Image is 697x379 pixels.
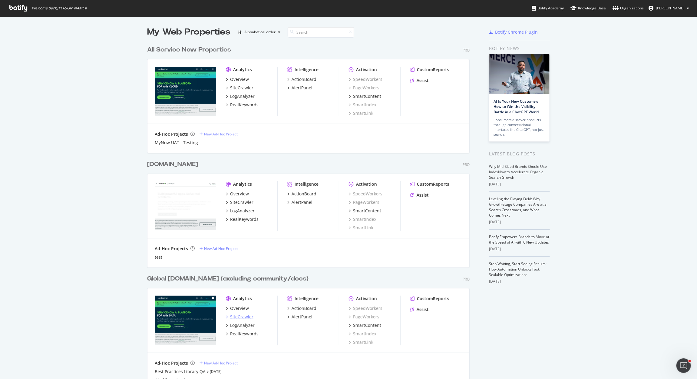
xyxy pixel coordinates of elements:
[410,67,449,73] a: CustomReports
[35,204,56,208] span: Messages
[349,339,373,345] a: SmartLink
[489,246,550,252] div: [DATE]
[147,45,231,54] div: All Service Now Properties
[12,64,109,74] p: How can we help?
[244,30,276,34] div: Alphabetical order
[495,29,538,35] div: Botify Chrome Plugin
[570,5,606,11] div: Knowledge Base
[287,191,316,197] a: ActionBoard
[233,181,252,187] div: Analytics
[147,45,233,54] a: All Service Now Properties
[230,331,259,337] div: RealKeywords
[226,85,253,91] a: SiteCrawler
[410,192,429,198] a: Assist
[489,279,550,284] div: [DATE]
[349,191,382,197] div: SpeedWorkers
[417,307,429,313] div: Assist
[200,131,238,137] a: New Ad-Hoc Project
[8,204,22,208] span: Home
[230,76,249,82] div: Overview
[656,5,684,11] span: Tim Manalo
[200,361,238,366] a: New Ad-Hoc Project
[230,85,253,91] div: SiteCrawler
[155,246,188,252] div: Ad-Hoc Projects
[644,3,694,13] button: [PERSON_NAME]
[230,216,259,222] div: RealKeywords
[489,54,550,94] img: AI Is Your New Customer: How to Win the Visibility Battle in a ChatGPT World
[489,164,547,180] a: Why Mid-Sized Brands Should Use IndexNow to Accelerate Organic Search Growth
[226,305,249,311] a: Overview
[489,29,538,35] a: Botify Chrome Plugin
[417,67,449,73] div: CustomReports
[147,274,309,283] div: Global [DOMAIN_NAME] (excluding community/docs)
[349,216,376,222] a: SmartIndex
[349,305,382,311] div: SpeedWorkers
[226,102,259,108] a: RealKeywords
[613,5,644,11] div: Organizations
[489,219,550,225] div: [DATE]
[292,305,316,311] div: ActionBoard
[200,246,238,251] a: New Ad-Hoc Project
[230,93,255,99] div: LogAnalyzer
[226,322,255,328] a: LogAnalyzer
[95,10,107,22] img: Profile image for Jessica
[349,76,382,82] a: SpeedWorkers
[489,45,550,52] div: Botify news
[226,76,249,82] a: Overview
[463,277,470,282] div: Pro
[6,116,115,139] div: Ask a questionAI Agent and team can help
[349,85,379,91] a: PageWorkers
[295,181,319,187] div: Intelligence
[226,331,259,337] a: RealKeywords
[292,85,312,91] div: AlertPanel
[155,360,188,366] div: Ad-Hoc Projects
[288,27,354,38] input: Search
[155,369,206,375] div: Best Practices Library QA
[155,296,216,345] img: servicenow.com
[489,181,550,187] div: [DATE]
[155,181,216,230] img: developer.servicenow.com
[489,234,549,245] a: Botify Empowers Brands to Move at the Speed of AI with 6 New Updates
[287,85,312,91] a: AlertPanel
[32,6,87,11] span: Welcome back, [PERSON_NAME] !
[349,102,376,108] a: SmartIndex
[6,81,115,113] div: Recent messageProfile image for JackThanks [PERSON_NAME]!Jack•4h ago
[12,173,101,180] div: Status Codes and Network Errors
[27,96,81,101] span: Thanks [PERSON_NAME]!
[226,199,253,205] a: SiteCrawler
[37,102,54,108] div: • 4h ago
[292,76,316,82] div: ActionBoard
[204,131,238,137] div: New Ad-Hoc Project
[417,296,449,302] div: CustomReports
[349,331,376,337] a: SmartIndex
[91,189,121,213] button: Help
[30,189,61,213] button: Messages
[101,204,111,208] span: Help
[410,296,449,302] a: CustomReports
[349,199,379,205] div: PageWorkers
[27,102,36,108] div: Jack
[349,110,373,116] a: SmartLink
[12,185,101,191] div: Understanding AI Bot Data in Botify
[230,199,253,205] div: SiteCrawler
[463,48,470,53] div: Pro
[287,305,316,311] a: ActionBoard
[410,307,429,313] a: Assist
[292,191,316,197] div: ActionBoard
[463,162,470,167] div: Pro
[9,145,112,157] button: Search for help
[226,314,253,320] a: SiteCrawler
[676,358,691,373] iframe: Intercom live chat
[12,12,41,21] img: logo
[295,296,319,302] div: Intelligence
[349,314,379,320] div: PageWorkers
[155,254,162,260] a: test
[532,5,564,11] div: Botify Academy
[494,118,545,137] div: Consumers discover products through conversational interfaces like ChatGPT, not just search…
[235,27,283,37] button: Alphabetical order
[147,274,311,283] a: Global [DOMAIN_NAME] (excluding community/docs)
